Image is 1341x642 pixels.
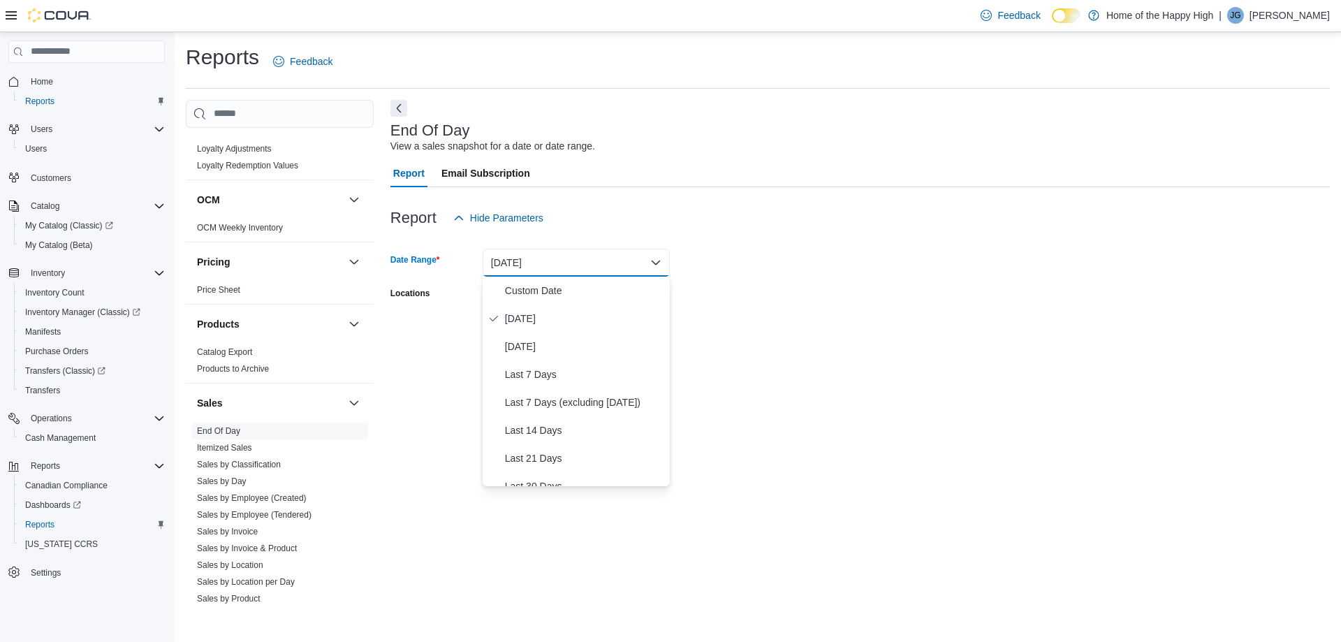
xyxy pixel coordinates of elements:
[25,346,89,357] span: Purchase Orders
[20,323,165,340] span: Manifests
[197,527,258,537] a: Sales by Invoice
[20,382,66,399] a: Transfers
[25,458,66,474] button: Reports
[197,161,298,170] a: Loyalty Redemption Values
[25,499,81,511] span: Dashboards
[197,476,247,487] span: Sales by Day
[186,43,259,71] h1: Reports
[20,430,101,446] a: Cash Management
[25,265,71,282] button: Inventory
[470,211,543,225] span: Hide Parameters
[25,385,60,396] span: Transfers
[25,198,165,214] span: Catalog
[25,220,113,231] span: My Catalog (Classic)
[25,519,54,530] span: Reports
[14,283,170,302] button: Inventory Count
[20,516,165,533] span: Reports
[25,480,108,491] span: Canadian Compliance
[20,516,60,533] a: Reports
[20,363,111,379] a: Transfers (Classic)
[186,219,374,242] div: OCM
[197,509,312,520] span: Sales by Employee (Tendered)
[268,48,338,75] a: Feedback
[197,364,269,374] a: Products to Archive
[20,140,52,157] a: Users
[197,346,252,358] span: Catalog Export
[20,477,165,494] span: Canadian Compliance
[3,562,170,583] button: Settings
[197,363,269,374] span: Products to Archive
[1227,7,1244,24] div: Jorja Green
[393,159,425,187] span: Report
[14,235,170,255] button: My Catalog (Beta)
[8,66,165,619] nav: Complex example
[197,543,297,553] a: Sales by Invoice & Product
[20,93,60,110] a: Reports
[197,560,263,570] a: Sales by Location
[3,167,170,187] button: Customers
[346,395,362,411] button: Sales
[3,71,170,92] button: Home
[20,217,119,234] a: My Catalog (Classic)
[197,347,252,357] a: Catalog Export
[25,96,54,107] span: Reports
[1219,7,1222,24] p: |
[20,140,165,157] span: Users
[1106,7,1213,24] p: Home of the Happy High
[346,112,362,129] button: Loyalty
[197,442,252,453] span: Itemized Sales
[31,200,59,212] span: Catalog
[390,139,595,154] div: View a sales snapshot for a date or date range.
[25,307,140,318] span: Inventory Manager (Classic)
[1250,7,1330,24] p: [PERSON_NAME]
[14,139,170,159] button: Users
[197,560,263,571] span: Sales by Location
[197,493,307,504] span: Sales by Employee (Created)
[505,310,664,327] span: [DATE]
[14,361,170,381] a: Transfers (Classic)
[25,121,165,138] span: Users
[197,576,295,588] span: Sales by Location per Day
[197,284,240,296] span: Price Sheet
[20,477,113,494] a: Canadian Compliance
[197,255,230,269] h3: Pricing
[505,478,664,495] span: Last 30 Days
[31,268,65,279] span: Inventory
[31,413,72,424] span: Operations
[197,144,272,154] a: Loyalty Adjustments
[997,8,1040,22] span: Feedback
[31,173,71,184] span: Customers
[505,422,664,439] span: Last 14 Days
[505,450,664,467] span: Last 21 Days
[14,302,170,322] a: Inventory Manager (Classic)
[505,366,664,383] span: Last 7 Days
[25,539,98,550] span: [US_STATE] CCRS
[25,326,61,337] span: Manifests
[197,476,247,486] a: Sales by Day
[483,249,670,277] button: [DATE]
[197,223,283,233] a: OCM Weekly Inventory
[197,493,307,503] a: Sales by Employee (Created)
[25,143,47,154] span: Users
[20,363,165,379] span: Transfers (Classic)
[3,409,170,428] button: Operations
[3,456,170,476] button: Reports
[25,564,165,581] span: Settings
[3,119,170,139] button: Users
[197,425,240,437] span: End Of Day
[25,73,165,90] span: Home
[20,536,165,553] span: Washington CCRS
[197,317,240,331] h3: Products
[20,237,98,254] a: My Catalog (Beta)
[197,594,261,604] a: Sales by Product
[197,143,272,154] span: Loyalty Adjustments
[197,396,343,410] button: Sales
[197,593,261,604] span: Sales by Product
[31,567,61,578] span: Settings
[197,543,297,554] span: Sales by Invoice & Product
[20,284,165,301] span: Inventory Count
[3,196,170,216] button: Catalog
[25,410,165,427] span: Operations
[20,284,90,301] a: Inventory Count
